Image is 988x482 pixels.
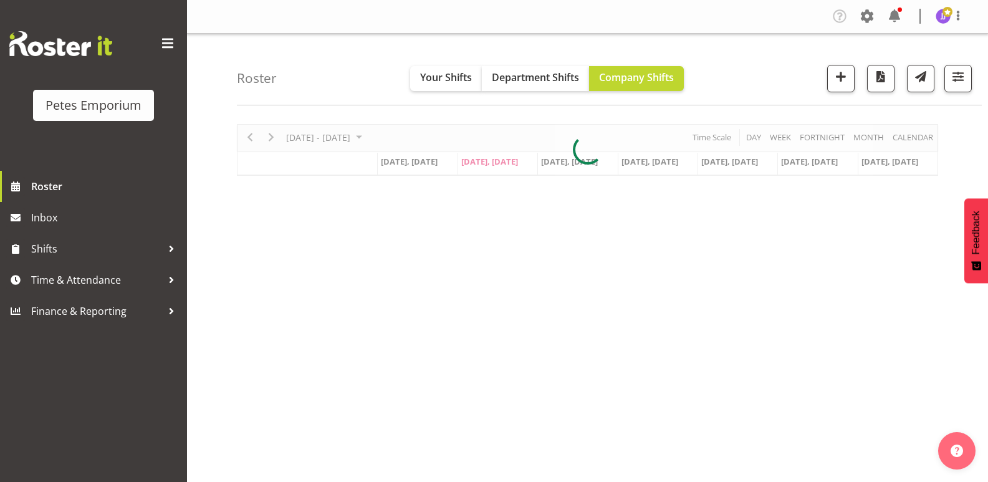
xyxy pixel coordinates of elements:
span: Roster [31,177,181,196]
div: Petes Emporium [46,96,141,115]
span: Time & Attendance [31,271,162,289]
h4: Roster [237,71,277,85]
span: Inbox [31,208,181,227]
img: Rosterit website logo [9,31,112,56]
button: Add a new shift [827,65,855,92]
button: Your Shifts [410,66,482,91]
img: janelle-jonkers702.jpg [936,9,951,24]
span: Department Shifts [492,70,579,84]
button: Send a list of all shifts for the selected filtered period to all rostered employees. [907,65,934,92]
span: Shifts [31,239,162,258]
button: Department Shifts [482,66,589,91]
button: Filter Shifts [944,65,972,92]
button: Feedback - Show survey [964,198,988,283]
span: Finance & Reporting [31,302,162,321]
span: Your Shifts [420,70,472,84]
button: Company Shifts [589,66,684,91]
img: help-xxl-2.png [951,445,963,457]
button: Download a PDF of the roster according to the set date range. [867,65,894,92]
span: Feedback [971,211,982,254]
span: Company Shifts [599,70,674,84]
